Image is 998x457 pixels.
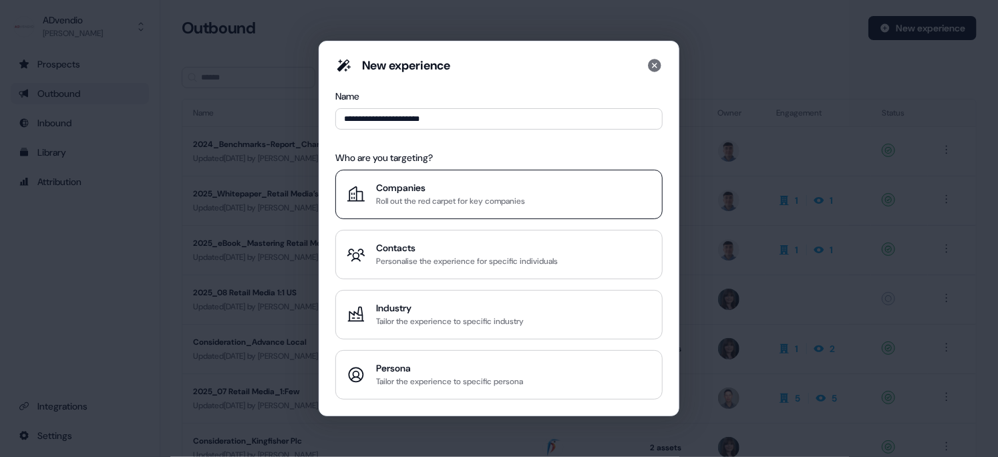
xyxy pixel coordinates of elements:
[376,315,524,328] div: Tailor the experience to specific industry
[376,375,523,388] div: Tailor the experience to specific persona
[335,170,663,219] button: CompaniesRoll out the red carpet for key companies
[335,90,663,103] div: Name
[335,290,663,339] button: IndustryTailor the experience to specific industry
[376,241,558,255] div: Contacts
[376,255,558,268] div: Personalise the experience for specific individuals
[376,181,525,194] div: Companies
[335,230,663,279] button: ContactsPersonalise the experience for specific individuals
[335,151,663,164] div: Who are you targeting?
[376,194,525,208] div: Roll out the red carpet for key companies
[335,350,663,400] button: PersonaTailor the experience to specific persona
[362,57,450,73] div: New experience
[376,301,524,315] div: Industry
[376,361,523,375] div: Persona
